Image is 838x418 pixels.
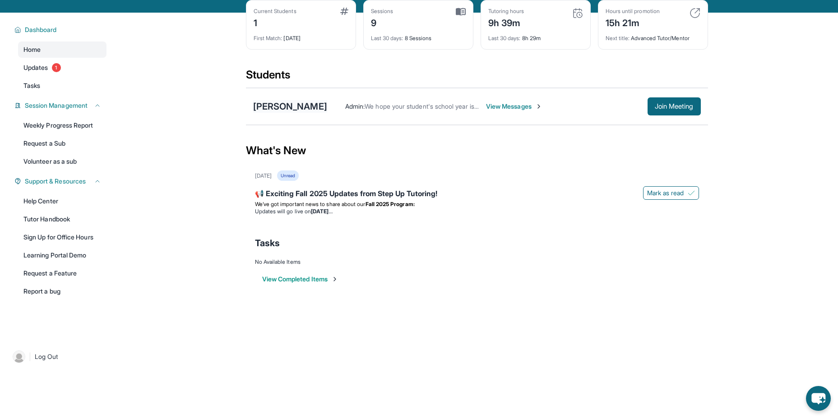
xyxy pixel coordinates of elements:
[23,45,41,54] span: Home
[262,275,338,284] button: View Completed Items
[456,8,466,16] img: card
[253,100,327,113] div: [PERSON_NAME]
[255,237,280,249] span: Tasks
[648,97,701,115] button: Join Meeting
[255,258,699,266] div: No Available Items
[535,103,542,110] img: Chevron-Right
[488,8,524,15] div: Tutoring hours
[255,208,699,215] li: Updates will go live on
[254,35,282,41] span: First Match :
[23,63,48,72] span: Updates
[18,135,106,152] a: Request a Sub
[18,211,106,227] a: Tutor Handbook
[23,81,40,90] span: Tasks
[371,15,394,29] div: 9
[255,188,699,201] div: 📢 Exciting Fall 2025 Updates from Step Up Tutoring!
[255,201,366,207] span: We’ve got important news to share about our
[255,172,272,179] div: [DATE]
[21,177,101,186] button: Support & Resources
[21,25,101,34] button: Dashboard
[606,35,630,41] span: Next title :
[18,283,106,299] a: Report a bug
[371,35,403,41] span: Last 30 days :
[647,188,684,198] span: Mark as read
[25,101,88,110] span: Session Management
[18,153,106,170] a: Volunteer as a sub
[572,8,583,18] img: card
[21,101,101,110] button: Session Management
[9,347,106,367] a: |Log Out
[25,25,57,34] span: Dashboard
[371,8,394,15] div: Sessions
[29,351,31,362] span: |
[690,8,700,18] img: card
[688,189,695,197] img: Mark as read
[488,15,524,29] div: 9h 39m
[486,102,542,111] span: View Messages
[18,193,106,209] a: Help Center
[655,104,694,109] span: Join Meeting
[13,350,25,363] img: user-img
[246,131,708,170] div: What's New
[246,68,708,87] div: Students
[371,29,466,42] div: 8 Sessions
[366,201,415,207] strong: Fall 2025 Program:
[606,8,660,15] div: Hours until promotion
[311,208,332,215] strong: [DATE]
[35,352,58,361] span: Log Out
[488,35,521,41] span: Last 30 days :
[254,8,296,15] div: Current Students
[18,247,106,263] a: Learning Portal Demo
[52,63,61,72] span: 1
[277,170,299,181] div: Unread
[18,229,106,245] a: Sign Up for Office Hours
[18,265,106,281] a: Request a Feature
[606,15,660,29] div: 15h 21m
[254,15,296,29] div: 1
[18,60,106,76] a: Updates1
[25,177,86,186] span: Support & Resources
[18,78,106,94] a: Tasks
[18,41,106,58] a: Home
[18,117,106,133] a: Weekly Progress Report
[806,386,831,411] button: chat-button
[345,102,365,110] span: Admin :
[488,29,583,42] div: 8h 29m
[254,29,348,42] div: [DATE]
[606,29,700,42] div: Advanced Tutor/Mentor
[340,8,348,15] img: card
[643,186,699,200] button: Mark as read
